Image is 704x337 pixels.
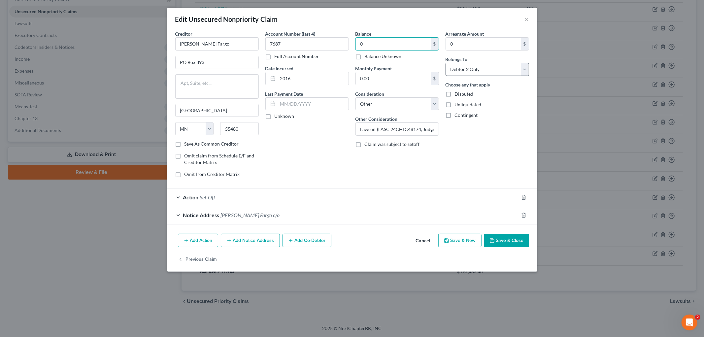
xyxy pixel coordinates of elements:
[446,38,521,50] input: 0.00
[446,81,490,88] label: Choose any that apply
[176,104,258,117] input: Enter city...
[455,102,482,107] span: Unliquidated
[178,234,218,248] button: Add Action
[355,30,372,37] label: Balance
[355,116,398,122] label: Other Consideration
[356,123,439,135] input: Specify...
[265,30,316,37] label: Account Number (last 4)
[411,234,436,248] button: Cancel
[524,15,529,23] button: ×
[455,112,478,118] span: Contingent
[184,141,239,147] label: Save As Common Creditor
[265,90,303,97] label: Last Payment Date
[431,72,439,85] div: $
[365,141,420,147] span: Claim was subject to setoff
[455,91,474,97] span: Disputed
[521,38,529,50] div: $
[178,253,217,266] button: Previous Claim
[220,122,259,135] input: Enter zip...
[484,234,529,248] button: Save & Close
[355,65,392,72] label: Monthly Payment
[175,37,259,51] input: Search creditor by name...
[695,315,700,320] span: 2
[221,212,280,218] span: [PERSON_NAME] Fargo c/o
[183,212,219,218] span: Notice Address
[446,30,484,37] label: Arrearage Amount
[221,234,280,248] button: Add Notice Address
[438,234,482,248] button: Save & New
[275,113,294,119] label: Unknown
[175,15,278,24] div: Edit Unsecured Nonpriority Claim
[265,65,294,72] label: Date Incurred
[278,98,349,110] input: MM/DD/YYYY
[184,153,254,165] span: Omit claim from Schedule E/F and Creditor Matrix
[365,53,402,60] label: Balance Unknown
[278,72,349,85] input: MM/DD/YYYY
[175,31,193,37] span: Creditor
[431,38,439,50] div: $
[283,234,331,248] button: Add Co-Debtor
[356,72,431,85] input: 0.00
[265,37,349,51] input: XXXX
[184,171,240,177] span: Omit from Creditor Matrix
[200,194,216,200] span: Set-Off
[682,315,697,330] iframe: Intercom live chat
[183,194,199,200] span: Action
[176,56,258,69] input: Enter address...
[446,56,468,62] span: Belongs To
[356,38,431,50] input: 0.00
[275,53,319,60] label: Full Account Number
[355,90,385,97] label: Consideration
